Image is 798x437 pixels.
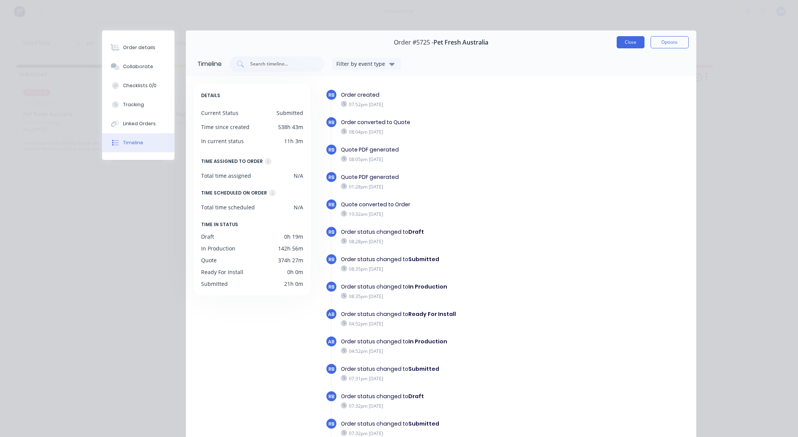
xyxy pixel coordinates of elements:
[123,44,155,51] div: Order details
[328,420,334,427] span: RB
[102,133,174,152] button: Timeline
[201,137,244,145] div: In current status
[408,338,447,345] b: In Production
[201,172,251,180] div: Total time assigned
[341,310,565,318] div: Order status changed to
[201,189,267,197] div: TIME SCHEDULED ON ORDER
[341,91,565,99] div: Order created
[341,228,565,236] div: Order status changed to
[328,283,334,290] span: RB
[328,338,334,345] span: AB
[284,137,303,145] div: 11h 3m
[328,201,334,208] span: RB
[408,255,439,263] b: Submitted
[408,420,439,427] b: Submitted
[294,172,303,180] div: N/A
[123,120,156,127] div: Linked Orders
[278,244,303,252] div: 142h 56m
[341,365,565,373] div: Order status changed to
[341,173,565,181] div: Quote PDF generated
[201,268,243,276] div: Ready For Install
[201,91,220,100] span: DETAILS
[341,183,565,190] div: 01:28pm [DATE]
[341,338,565,346] div: Order status changed to
[277,109,303,117] div: Submitted
[341,156,565,163] div: 08:05pm [DATE]
[341,402,565,409] div: 07:32pm [DATE]
[341,283,565,291] div: Order status changed to
[341,320,565,327] div: 04:52pm [DATE]
[294,203,303,211] div: N/A
[201,123,249,131] div: Time since created
[328,228,334,236] span: RB
[341,118,565,126] div: Order converted to Quote
[123,101,144,108] div: Tracking
[341,375,565,382] div: 07:31pm [DATE]
[102,57,174,76] button: Collaborate
[123,82,157,89] div: Checklists 0/0
[328,365,334,373] span: RB
[408,392,424,400] b: Draft
[328,91,334,99] span: RB
[341,211,565,217] div: 10:32am [DATE]
[201,233,214,241] div: Draft
[341,348,565,354] div: 04:52pm [DATE]
[197,59,222,69] div: Timeline
[328,393,334,400] span: RB
[394,39,433,46] span: Order #5725 -
[201,244,235,252] div: In Production
[278,256,303,264] div: 374h 27m
[341,128,565,135] div: 08:04pm [DATE]
[328,256,334,263] span: RB
[341,265,565,272] div: 08:35pm [DATE]
[651,36,689,48] button: Options
[408,228,424,236] b: Draft
[408,365,439,373] b: Submitted
[408,310,456,318] b: Ready For Install
[332,58,401,70] button: Filter by event type
[617,36,644,48] button: Close
[123,63,153,70] div: Collaborate
[284,280,303,288] div: 21h 0m
[328,119,334,126] span: RB
[341,430,565,437] div: 07:32pm [DATE]
[336,60,387,68] div: Filter by event type
[102,76,174,95] button: Checklists 0/0
[433,39,488,46] span: Pet Fresh Australia
[341,238,565,245] div: 08:28pm [DATE]
[341,255,565,263] div: Order status changed to
[408,283,447,290] b: In Production
[341,420,565,428] div: Order status changed to
[201,203,255,211] div: Total time scheduled
[102,114,174,133] button: Linked Orders
[341,201,565,209] div: Quote converted to Order
[201,256,217,264] div: Quote
[123,139,143,146] div: Timeline
[102,38,174,57] button: Order details
[278,123,303,131] div: 538h 43m
[201,220,238,229] span: TIME IN STATUS
[284,233,303,241] div: 0h 19m
[201,109,238,117] div: Current Status
[249,60,313,68] input: Search timeline...
[102,95,174,114] button: Tracking
[201,280,228,288] div: Submitted
[341,101,565,108] div: 07:52pm [DATE]
[201,157,263,166] div: TIME ASSIGNED TO ORDER
[341,146,565,154] div: Quote PDF generated
[287,268,303,276] div: 0h 0m
[341,293,565,300] div: 08:35pm [DATE]
[328,311,334,318] span: AB
[341,392,565,400] div: Order status changed to
[328,146,334,153] span: RB
[328,174,334,181] span: RB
